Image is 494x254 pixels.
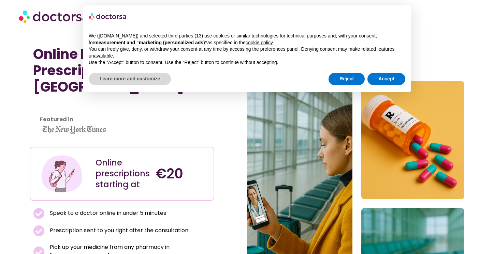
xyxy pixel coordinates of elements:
img: Illustration depicting a young woman in a casual outfit, engaged with her smartphone. She has a p... [41,153,83,195]
p: You can freely give, deny, or withdraw your consent at any time by accessing the preferences pane... [89,46,405,59]
span: Speak to a doctor online in under 5 minutes [48,208,166,218]
p: We ([DOMAIN_NAME]) and selected third parties (13) use cookies or similar technologies for techni... [89,33,405,46]
strong: measurement and “marketing (personalized ads)” [94,40,207,45]
img: logo [89,11,127,22]
iframe: Customer reviews powered by Trustpilot [33,110,211,118]
button: Accept [367,73,405,85]
h4: €20 [156,165,209,182]
button: Reject [329,73,365,85]
button: Learn more and customize [89,73,171,85]
strong: Featured in [40,115,73,123]
iframe: Customer reviews powered by Trustpilot [33,102,135,110]
h1: Online Doctor Prescription in [GEOGRAPHIC_DATA] [33,46,211,95]
span: Prescription sent to you right after the consultation [48,226,188,235]
div: Online prescriptions starting at [96,157,149,190]
p: Use the “Accept” button to consent. Use the “Reject” button to continue without accepting. [89,59,405,66]
a: cookie policy [246,40,273,45]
